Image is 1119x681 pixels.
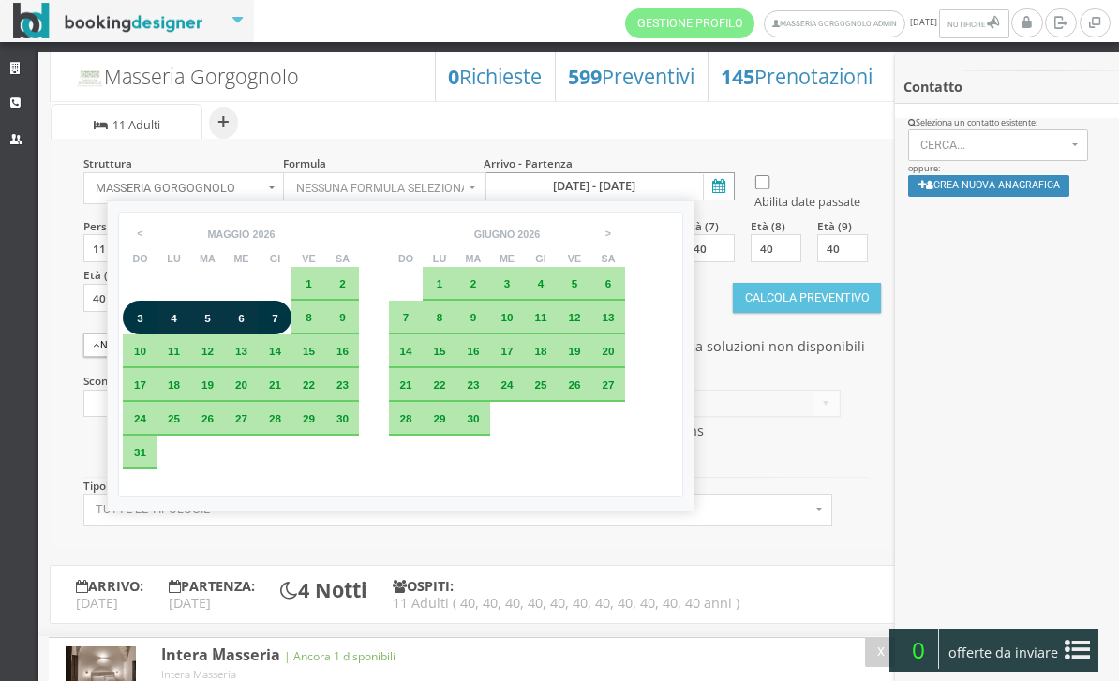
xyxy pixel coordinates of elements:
[467,345,479,357] span: 16
[201,378,214,391] span: 19
[939,9,1008,38] button: Notifiche
[303,412,315,424] span: 29
[168,378,180,391] span: 18
[336,412,349,424] span: 30
[764,10,905,37] a: Masseria Gorgognolo Admin
[534,311,546,323] span: 11
[306,311,312,323] span: 8
[168,345,180,357] span: 11
[13,3,203,39] img: BookingDesigner.com
[269,378,281,391] span: 21
[269,345,281,357] span: 14
[920,139,1067,152] span: Cerca...
[558,250,591,267] th: ve
[467,378,479,391] span: 23
[201,345,214,357] span: 12
[500,345,513,357] span: 17
[605,277,612,289] span: 6
[171,312,177,324] span: 4
[235,345,247,357] span: 13
[568,311,580,323] span: 12
[157,250,190,267] th: lu
[291,250,325,267] th: ve
[524,250,558,267] th: gi
[490,250,524,267] th: me
[399,412,411,424] span: 28
[137,312,143,324] span: 3
[517,229,540,241] div: 2026
[303,378,315,391] span: 22
[224,250,258,267] th: me
[625,8,1011,38] span: [DATE]
[595,219,621,247] span: >
[467,412,479,424] span: 30
[433,378,445,391] span: 22
[339,311,346,323] span: 9
[134,378,146,391] span: 17
[470,277,477,289] span: 2
[908,175,1070,197] button: Crea nuova anagrafica
[908,129,1089,161] button: Cerca...
[625,8,754,38] a: Gestione Profilo
[127,219,154,247] span: <
[134,345,146,357] span: 10
[303,345,315,357] span: 15
[306,277,312,289] span: 1
[325,250,359,267] th: sa
[602,311,614,323] span: 13
[470,311,477,323] span: 9
[208,229,250,241] div: maggio
[134,446,146,458] span: 31
[272,312,278,324] span: 7
[134,412,146,424] span: 24
[500,311,513,323] span: 10
[252,229,275,241] div: 2026
[238,312,245,324] span: 6
[204,312,211,324] span: 5
[534,345,546,357] span: 18
[504,277,511,289] span: 3
[336,378,349,391] span: 23
[898,629,939,669] span: 0
[903,78,962,96] b: Contatto
[534,378,546,391] span: 25
[258,250,291,267] th: gi
[538,277,545,289] span: 4
[456,250,490,267] th: ma
[339,277,346,289] span: 2
[568,345,580,357] span: 19
[389,250,423,267] th: do
[168,412,180,424] span: 25
[908,117,1107,129] div: Seleziona un contatto esistente:
[943,638,1065,668] span: offerte da inviare
[336,345,349,357] span: 16
[602,378,614,391] span: 27
[399,378,411,391] span: 21
[399,345,411,357] span: 14
[602,345,614,357] span: 20
[572,277,578,289] span: 5
[433,412,445,424] span: 29
[201,412,214,424] span: 26
[433,345,445,357] span: 15
[403,311,410,323] span: 7
[235,378,247,391] span: 20
[437,277,443,289] span: 1
[568,378,580,391] span: 26
[423,250,456,267] th: lu
[500,378,513,391] span: 24
[190,250,224,267] th: ma
[591,250,625,267] th: sa
[437,311,443,323] span: 8
[269,412,281,424] span: 28
[474,229,515,241] div: giugno
[235,412,247,424] span: 27
[895,117,1119,209] div: oppure:
[123,250,157,267] th: do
